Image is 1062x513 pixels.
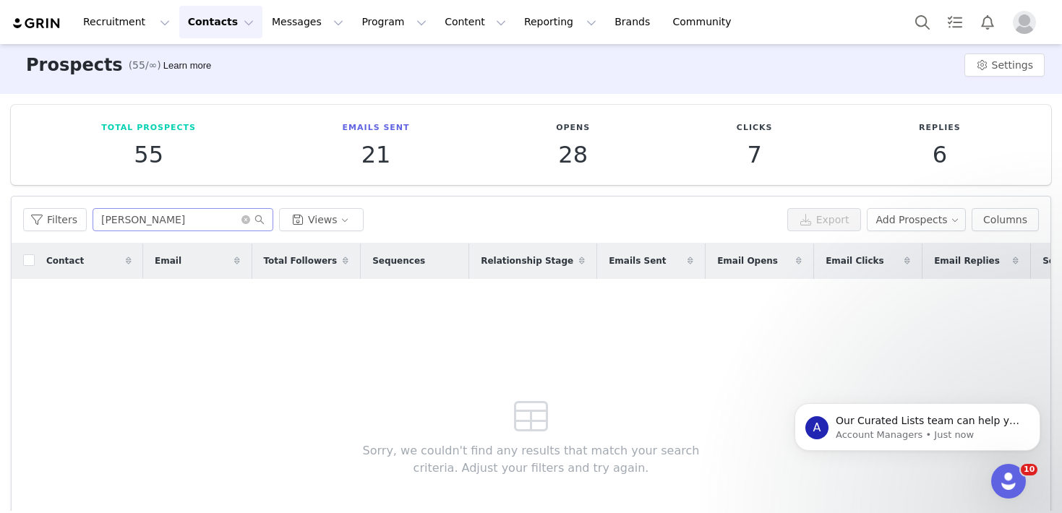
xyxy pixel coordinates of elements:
[919,122,961,134] p: Replies
[264,254,338,267] span: Total Followers
[717,254,778,267] span: Email Opens
[23,208,87,231] button: Filters
[737,142,773,168] p: 7
[372,254,425,267] span: Sequences
[155,254,181,267] span: Email
[26,52,123,78] h3: Prospects
[129,58,161,73] span: (55/∞)
[343,142,410,168] p: 21
[353,6,435,38] button: Program
[934,254,1000,267] span: Email Replies
[254,215,265,225] i: icon: search
[241,215,250,224] i: icon: close-circle
[737,122,773,134] p: Clicks
[343,122,410,134] p: Emails Sent
[12,17,62,30] img: grin logo
[664,6,747,38] a: Community
[826,254,883,267] span: Email Clicks
[436,6,515,38] button: Content
[279,208,364,231] button: Views
[160,59,214,73] div: Tooltip anchor
[74,6,179,38] button: Recruitment
[46,254,84,267] span: Contact
[179,6,262,38] button: Contacts
[515,6,605,38] button: Reporting
[341,442,721,477] span: Sorry, we couldn't find any results that match your search criteria. Adjust your filters and try ...
[972,6,1003,38] button: Notifications
[964,53,1045,77] button: Settings
[991,464,1026,499] iframe: Intercom live chat
[101,122,196,134] p: Total Prospects
[101,142,196,168] p: 55
[481,254,573,267] span: Relationship Stage
[939,6,971,38] a: Tasks
[972,208,1039,231] button: Columns
[93,208,273,231] input: Search...
[556,142,590,168] p: 28
[1021,464,1037,475] span: 10
[609,254,666,267] span: Emails Sent
[919,142,961,168] p: 6
[1013,11,1036,34] img: placeholder-profile.jpg
[907,6,938,38] button: Search
[773,373,1062,474] iframe: Intercom notifications message
[1004,11,1050,34] button: Profile
[556,122,590,134] p: Opens
[606,6,663,38] a: Brands
[867,208,967,231] button: Add Prospects
[263,6,352,38] button: Messages
[787,208,861,231] button: Export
